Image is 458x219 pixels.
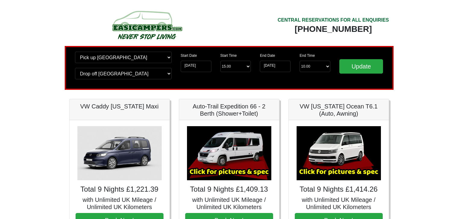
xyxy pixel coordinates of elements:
div: CENTRAL RESERVATIONS FOR ALL ENQUIRIES [278,17,389,24]
h4: Total 9 Nights £1,414.26 [295,185,383,194]
label: Start Date [181,53,197,58]
input: Return Date [260,61,291,72]
input: Update [339,59,383,74]
label: Start Time [220,53,237,58]
img: Auto-Trail Expedition 66 - 2 Berth (Shower+Toilet) [187,126,271,180]
label: End Time [300,53,315,58]
img: VW Caddy California Maxi [77,126,162,180]
h5: with Unlimited UK Mileage / Unlimited UK Kilometers [295,196,383,211]
label: End Date [260,53,275,58]
h4: Total 9 Nights £1,221.39 [76,185,164,194]
input: Start Date [181,61,211,72]
h5: with Unlimited UK Mileage / Unlimited UK Kilometers [185,196,273,211]
div: [PHONE_NUMBER] [278,24,389,35]
h5: Auto-Trail Expedition 66 - 2 Berth (Shower+Toilet) [185,103,273,117]
img: VW California Ocean T6.1 (Auto, Awning) [297,126,381,180]
h5: VW Caddy [US_STATE] Maxi [76,103,164,110]
img: campers-checkout-logo.png [90,8,204,41]
h5: with Unlimited UK Mileage / Unlimited UK Kilometers [76,196,164,211]
h5: VW [US_STATE] Ocean T6.1 (Auto, Awning) [295,103,383,117]
h4: Total 9 Nights £1,409.13 [185,185,273,194]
